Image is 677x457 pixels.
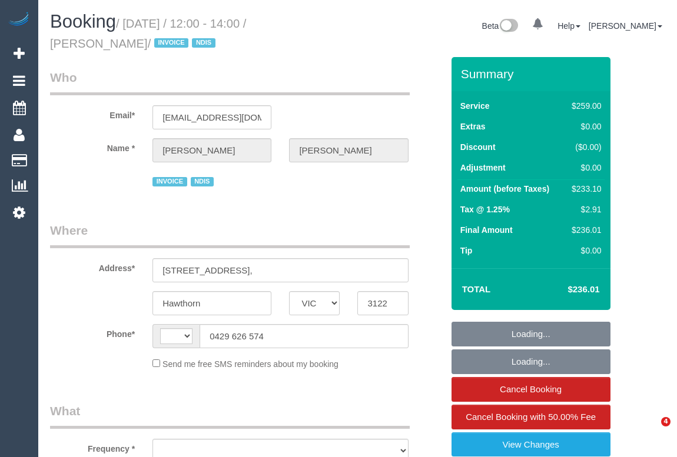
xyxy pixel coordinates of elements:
label: Frequency * [41,439,144,455]
div: $236.01 [567,224,601,236]
label: Service [460,100,490,112]
span: NDIS [192,38,215,48]
img: New interface [499,19,518,34]
legend: What [50,402,410,429]
input: Last Name* [289,138,408,162]
label: Adjustment [460,162,506,174]
h3: Summary [461,67,605,81]
a: Cancel Booking [452,377,610,402]
div: $233.10 [567,183,601,195]
a: Cancel Booking with 50.00% Fee [452,405,610,429]
span: 4 [661,417,671,426]
label: Final Amount [460,224,513,236]
div: $259.00 [567,100,601,112]
input: Email* [152,105,271,129]
iframe: Intercom live chat [637,417,665,445]
input: First Name* [152,138,271,162]
label: Tax @ 1.25% [460,204,510,215]
span: / [148,37,219,50]
input: Suburb* [152,291,271,315]
div: $2.91 [567,204,601,215]
small: / [DATE] / 12:00 - 14:00 / [PERSON_NAME] [50,17,246,50]
legend: Where [50,222,410,248]
h4: $236.01 [532,285,599,295]
label: Extras [460,121,486,132]
span: Booking [50,11,116,32]
label: Amount (before Taxes) [460,183,549,195]
label: Discount [460,141,496,153]
img: Automaid Logo [7,12,31,28]
label: Email* [41,105,144,121]
span: INVOICE [154,38,188,48]
input: Post Code* [357,291,408,315]
legend: Who [50,69,410,95]
div: ($0.00) [567,141,601,153]
span: Send me free SMS reminders about my booking [162,359,338,369]
a: View Changes [452,432,610,457]
strong: Total [462,284,491,294]
label: Name * [41,138,144,154]
div: $0.00 [567,245,601,256]
div: $0.00 [567,121,601,132]
span: INVOICE [152,177,187,186]
a: [PERSON_NAME] [589,21,662,31]
span: NDIS [191,177,214,186]
input: Phone* [200,324,408,348]
div: $0.00 [567,162,601,174]
label: Phone* [41,324,144,340]
a: Help [557,21,580,31]
label: Tip [460,245,473,256]
label: Address* [41,258,144,274]
span: Cancel Booking with 50.00% Fee [466,412,596,422]
a: Beta [482,21,519,31]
